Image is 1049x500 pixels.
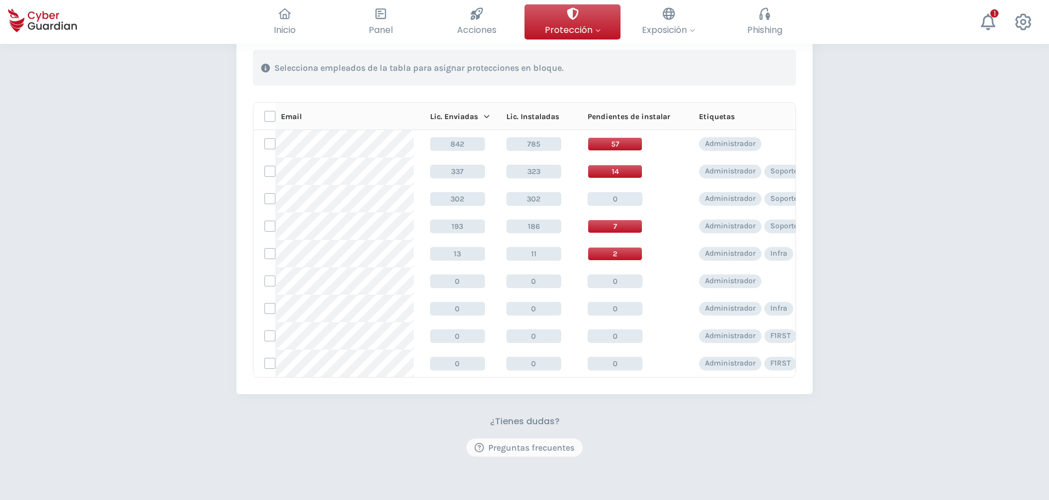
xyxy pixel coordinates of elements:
[506,274,561,288] span: 0
[332,4,428,40] button: Panel
[369,23,393,37] span: Panel
[705,139,755,149] p: Administrador
[770,304,787,313] p: Infra
[430,357,485,370] span: 0
[770,331,791,341] p: F1RST
[430,220,485,233] span: 193
[588,329,642,343] span: 0
[466,438,583,457] button: Preguntas frecuentes
[430,111,490,122] div: Lic. Enviadas
[588,274,642,288] span: 0
[770,249,787,259] p: Infra
[506,247,561,261] span: 11
[236,4,332,40] button: Inicio
[506,111,571,122] div: Lic. Instaladas
[274,63,563,74] p: Selecciona empleados de la tabla para asignar protecciones en bloque.
[705,331,755,341] p: Administrador
[770,221,798,231] p: Soporte
[506,329,561,343] span: 0
[705,249,755,259] p: Administrador
[475,441,574,454] div: Preguntas frecuentes
[457,23,497,37] span: Acciones
[506,137,561,151] span: 785
[770,194,798,204] p: Soporte
[430,247,485,261] span: 13
[770,166,798,176] p: Soporte
[588,220,642,233] span: 7
[588,165,642,178] span: 14
[274,23,296,37] span: Inicio
[430,192,485,206] span: 302
[588,137,642,151] span: 57
[705,276,755,286] p: Administrador
[588,357,642,370] span: 0
[430,165,485,178] span: 337
[699,111,804,122] div: Etiquetas
[506,192,561,206] span: 302
[588,192,642,206] span: 0
[588,302,642,316] span: 0
[490,416,560,427] h3: ¿Tienes dudas?
[281,111,414,122] div: Email
[506,165,561,178] span: 323
[506,357,561,370] span: 0
[705,358,755,368] p: Administrador
[705,194,755,204] p: Administrador
[990,9,999,18] div: 1
[717,4,813,40] button: Phishing
[430,329,485,343] span: 0
[524,4,621,40] button: Protección
[430,302,485,316] span: 0
[747,23,782,37] span: Phishing
[545,23,601,37] span: Protección
[588,111,683,122] div: Pendientes de instalar
[430,274,485,288] span: 0
[621,4,717,40] button: Exposición
[642,23,695,37] span: Exposición
[705,166,755,176] p: Administrador
[705,304,755,313] p: Administrador
[506,220,561,233] span: 186
[430,137,485,151] span: 842
[770,358,791,368] p: F1RST
[428,4,524,40] button: Acciones
[506,302,561,316] span: 0
[705,221,755,231] p: Administrador
[588,247,642,261] span: 2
